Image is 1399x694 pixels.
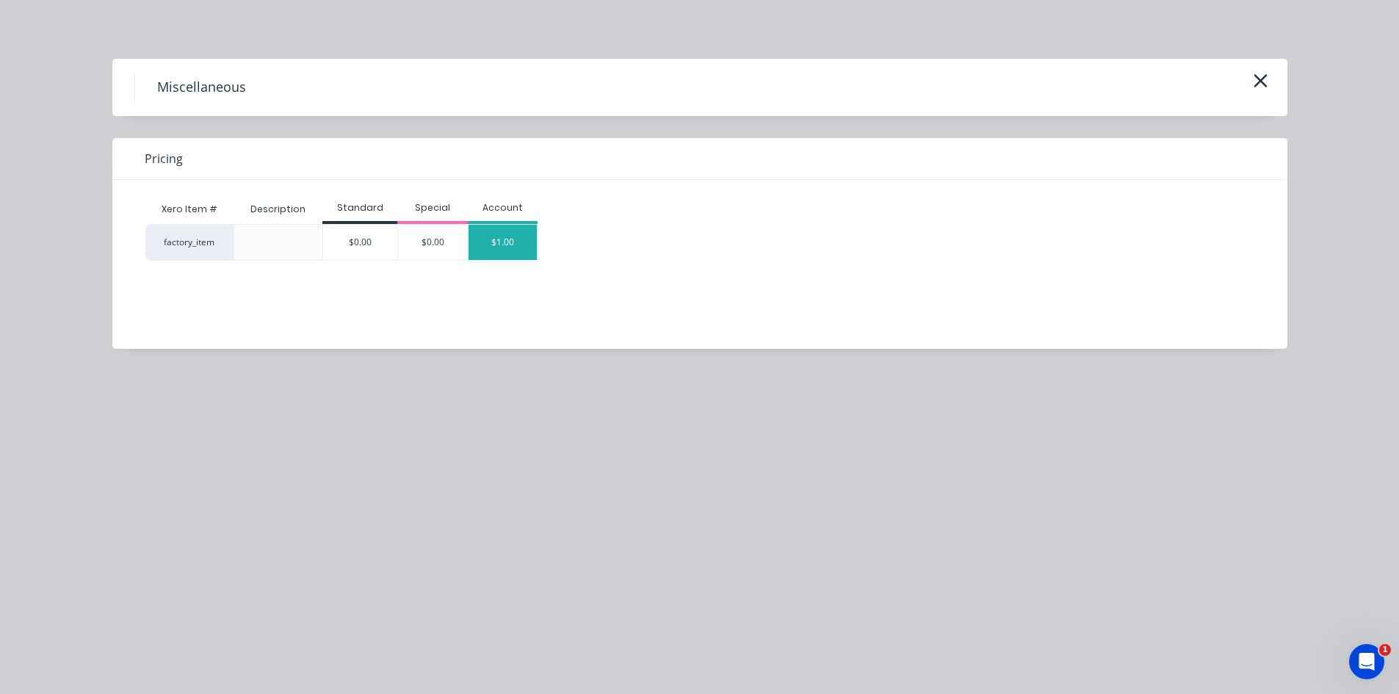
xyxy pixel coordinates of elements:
div: Xero Item # [145,195,234,224]
div: $0.00 [323,225,397,260]
div: Description [239,191,317,228]
div: $1.00 [469,225,538,260]
h4: Miscellaneous [134,73,268,101]
span: 1 [1379,644,1391,656]
div: Standard [322,201,397,214]
span: Pricing [145,150,183,167]
div: Special [397,201,468,214]
div: factory_item [145,224,234,261]
iframe: Intercom live chat [1349,644,1384,679]
div: Account [468,201,538,214]
div: $0.00 [398,225,468,260]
